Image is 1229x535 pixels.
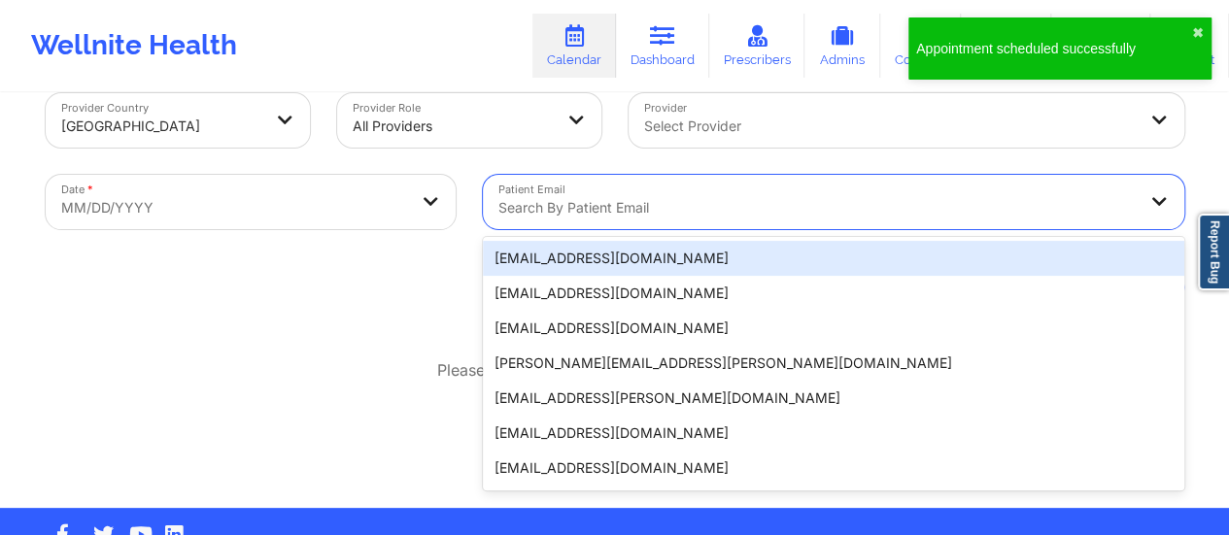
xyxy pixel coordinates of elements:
div: [EMAIL_ADDRESS][DOMAIN_NAME] [483,241,1184,276]
div: Appointment scheduled successfully [916,39,1192,58]
a: Calendar [532,14,616,78]
div: [EMAIL_ADDRESS][DOMAIN_NAME] [483,451,1184,485]
div: [GEOGRAPHIC_DATA] [61,105,261,148]
a: Dashboard [616,14,709,78]
a: Report Bug [1198,214,1229,290]
div: [EMAIL_ADDRESS][DOMAIN_NAME] [483,416,1184,451]
div: All Providers [353,105,553,148]
div: [EMAIL_ADDRESS][DOMAIN_NAME] [483,485,1184,520]
p: Please select a date range to view appointments [437,359,792,382]
div: [EMAIL_ADDRESS][PERSON_NAME][DOMAIN_NAME] [483,381,1184,416]
div: [EMAIL_ADDRESS][DOMAIN_NAME] [483,276,1184,311]
div: [PERSON_NAME][EMAIL_ADDRESS][PERSON_NAME][DOMAIN_NAME] [483,346,1184,381]
div: [EMAIL_ADDRESS][DOMAIN_NAME] [483,311,1184,346]
button: close [1192,25,1204,41]
a: Coaches [880,14,961,78]
a: Prescribers [709,14,805,78]
a: Admins [804,14,880,78]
